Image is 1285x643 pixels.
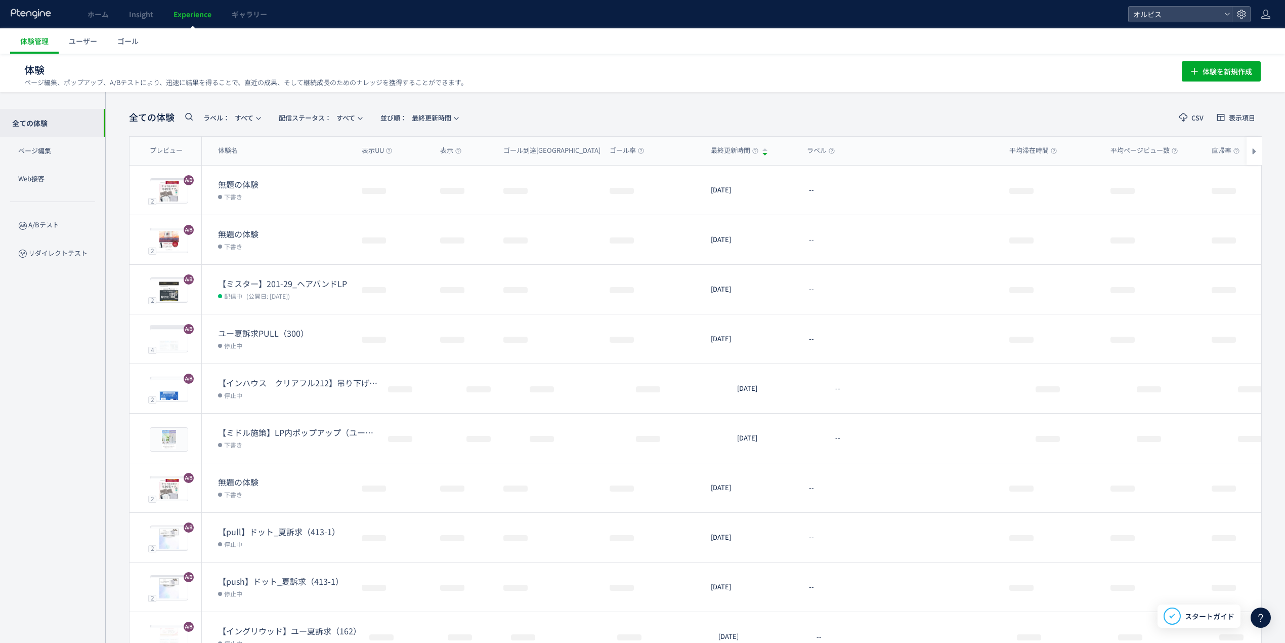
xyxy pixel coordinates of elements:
[224,291,242,301] span: 配信中
[224,191,242,202] span: 下書き
[703,562,799,612] div: [DATE]
[20,36,49,46] span: 体験管理
[224,241,242,251] span: 下書き
[218,625,361,637] dt: 【イングリウッド】ユー夏訴求（162）
[150,146,183,155] span: プレビュー
[809,235,814,245] span: --
[1212,146,1239,155] span: 直帰率
[1130,7,1220,22] span: オルビス
[69,36,97,46] span: ユーザー
[203,113,230,123] span: ラベル：
[218,179,354,190] dt: 無題の体験
[224,340,242,350] span: 停止中
[380,109,451,126] span: 最終更新時間
[703,513,799,562] div: [DATE]
[117,36,139,46] span: ゴール
[1185,611,1234,622] span: スタートガイド
[218,228,354,240] dt: 無題の体験
[218,146,238,155] span: 体験名
[148,594,156,601] div: 2
[246,292,290,300] span: (公開日: [DATE])
[218,427,380,438] dt: 【ミドル施策】LP内ポップアップ（ユー×ユー ドット
[129,111,175,124] span: 全ての体験
[1210,109,1262,126] button: 表示項目
[218,328,354,339] dt: ユー夏訴求PULL（300）
[835,433,840,443] span: --
[835,384,840,393] span: --
[174,9,211,19] span: Experience
[88,9,109,19] span: ホーム
[1173,109,1210,126] button: CSV
[148,495,156,502] div: 2
[610,146,644,155] span: ゴール率
[148,545,156,552] div: 2
[1229,114,1255,121] span: 表示項目
[809,334,814,344] span: --
[809,582,814,592] span: --
[148,197,156,205] div: 2
[362,146,392,155] span: 表示UU
[440,146,461,155] span: 表示
[218,476,354,488] dt: 無題の体験
[729,414,825,463] div: [DATE]
[224,489,242,499] span: 下書き
[1110,146,1178,155] span: 平均ページビュー数
[148,396,156,403] div: 2
[703,463,799,512] div: [DATE]
[503,146,609,155] span: ゴール到達[GEOGRAPHIC_DATA]
[703,314,799,364] div: [DATE]
[279,109,355,126] span: すべて
[703,265,799,314] div: [DATE]
[218,278,354,290] dt: 【ミスター】201-29_ヘアバンドLP
[703,215,799,264] div: [DATE]
[374,109,464,126] button: 並び順：最終更新時間
[197,109,266,126] button: ラベル：すべて
[272,109,368,126] button: 配信ステータス​：すべて
[279,113,331,123] span: 配信ステータス​：
[224,390,242,400] span: 停止中
[1203,61,1252,82] span: 体験を新規作成
[24,63,1160,77] h1: 体験
[1009,146,1057,155] span: 平均滞在時間
[224,439,242,450] span: 下書き
[809,185,814,195] span: --
[24,78,467,87] p: ページ編集、ポップアップ、A/Bテストにより、迅速に結果を得ることで、直近の成果、そして継続成長のためのナレッジを獲得することができます。
[218,377,380,389] dt: 【インハウス クリアフル212】吊り下げポーチ検証用 夏訴求反映
[148,297,156,304] div: 2
[817,632,822,641] span: --
[807,146,835,155] span: ラベル
[148,346,156,353] div: 4
[809,533,814,542] span: --
[218,576,354,587] dt: 【push】ドット_夏訴求（413-1）
[711,146,758,155] span: 最終更新時間
[809,483,814,493] span: --
[218,526,354,538] dt: 【pull】ドット_夏訴求（413-1）
[129,9,153,19] span: Insight
[148,247,156,254] div: 2
[1182,61,1261,82] button: 体験を新規作成
[380,113,407,123] span: 並び順：
[703,166,799,215] div: [DATE]
[232,9,267,19] span: ギャラリー
[729,364,825,413] div: [DATE]
[224,539,242,549] span: 停止中
[224,588,242,598] span: 停止中
[809,285,814,294] span: --
[1191,114,1204,121] span: CSV
[203,109,253,126] span: すべて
